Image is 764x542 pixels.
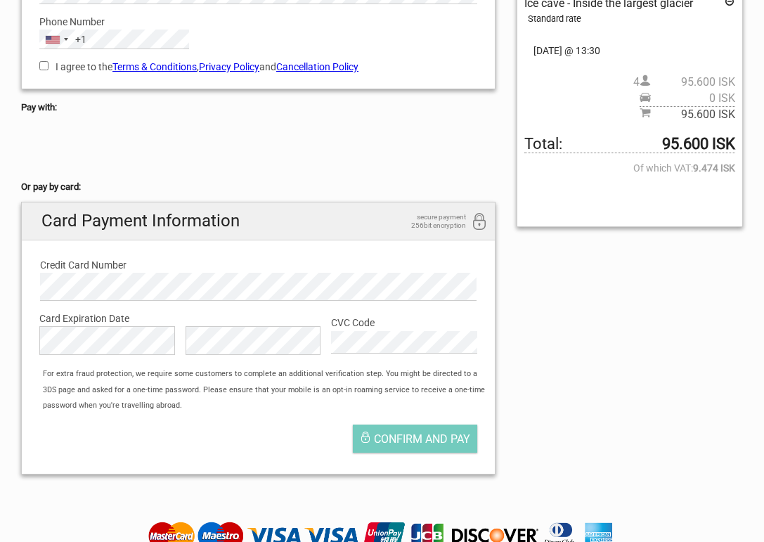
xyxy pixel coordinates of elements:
h2: Card Payment Information [22,202,495,240]
span: 4 person(s) [633,75,735,90]
span: [DATE] @ 13:30 [524,43,735,58]
button: Selected country [40,30,86,49]
label: Credit Card Number [40,257,477,273]
span: Confirm and pay [374,432,470,446]
button: Confirm and pay [353,425,477,453]
div: +1 [75,32,86,47]
label: Card Expiration Date [39,311,477,326]
a: Terms & Conditions [112,61,197,72]
p: We're away right now. Please check back later! [20,25,159,36]
i: 256bit encryption [471,213,488,232]
span: Subtotal [640,106,735,122]
label: I agree to the , and [39,59,477,75]
button: Open LiveChat chat widget [162,22,179,39]
a: Cancellation Policy [276,61,358,72]
span: Total to be paid [524,136,735,153]
span: 95.600 ISK [651,75,735,90]
span: 0 ISK [651,91,735,106]
label: CVC Code [331,315,477,330]
h5: Pay with: [21,100,496,115]
span: Of which VAT: [524,160,735,176]
div: For extra fraud protection, we require some customers to complete an additional verification step... [36,366,495,413]
h5: Or pay by card: [21,179,496,195]
span: 95.600 ISK [651,107,735,122]
strong: 9.474 ISK [693,160,735,176]
a: Privacy Policy [199,61,259,72]
label: Phone Number [39,14,477,30]
span: Pickup price [640,91,735,106]
strong: 95.600 ISK [662,136,735,152]
span: secure payment 256bit encryption [396,213,466,230]
div: Standard rate [528,11,735,27]
iframe: Secure payment button frame [21,134,148,162]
